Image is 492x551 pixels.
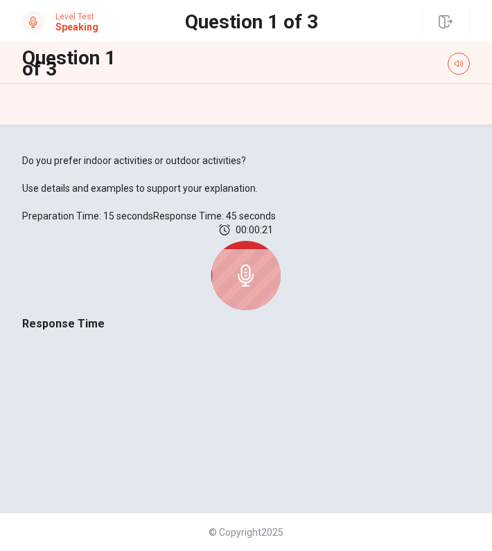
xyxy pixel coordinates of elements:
[22,152,470,169] span: Do you prefer indoor activities or outdoor activities?
[22,180,470,197] span: Use details and examples to support your explanation.
[55,12,98,21] span: Level Test
[55,21,98,33] h1: Speaking
[22,317,105,330] span: Response Time
[22,53,122,75] h1: Question 1 of 3
[153,210,276,222] span: Response Time: 45 seconds
[185,17,318,28] h1: Question 1 of 3
[22,210,153,222] span: Preparation Time: 15 seconds
[209,527,283,538] span: © Copyright 2025
[236,224,273,235] span: 00:00:21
